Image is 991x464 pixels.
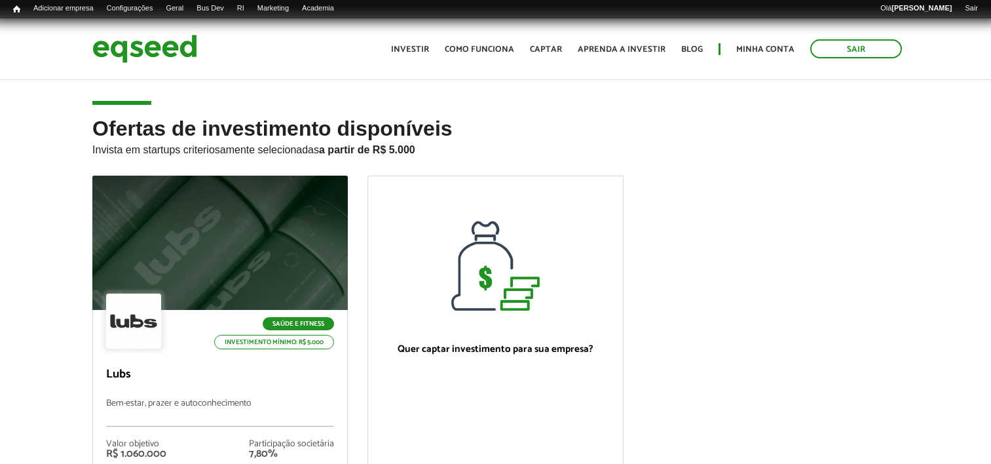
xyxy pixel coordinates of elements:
[891,4,952,12] strong: [PERSON_NAME]
[381,343,609,355] p: Quer captar investimento para sua empresa?
[251,3,295,14] a: Marketing
[214,335,334,349] p: Investimento mínimo: R$ 5.000
[92,31,197,66] img: EqSeed
[249,449,334,459] div: 7,80%
[27,3,100,14] a: Adicionar empresa
[92,117,899,176] h2: Ofertas de investimento disponíveis
[92,140,899,156] p: Invista em startups criteriosamente selecionadas
[106,368,334,382] p: Lubs
[530,45,562,54] a: Captar
[958,3,984,14] a: Sair
[7,3,27,16] a: Início
[810,39,902,58] a: Sair
[13,5,20,14] span: Início
[736,45,795,54] a: Minha conta
[391,45,429,54] a: Investir
[100,3,160,14] a: Configurações
[319,144,415,155] strong: a partir de R$ 5.000
[681,45,703,54] a: Blog
[106,398,334,427] p: Bem-estar, prazer e autoconhecimento
[106,449,166,459] div: R$ 1.060.000
[249,440,334,449] div: Participação societária
[106,440,166,449] div: Valor objetivo
[190,3,231,14] a: Bus Dev
[445,45,514,54] a: Como funciona
[231,3,251,14] a: RI
[263,317,334,330] p: Saúde e Fitness
[295,3,341,14] a: Academia
[578,45,665,54] a: Aprenda a investir
[159,3,190,14] a: Geral
[874,3,958,14] a: Olá[PERSON_NAME]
